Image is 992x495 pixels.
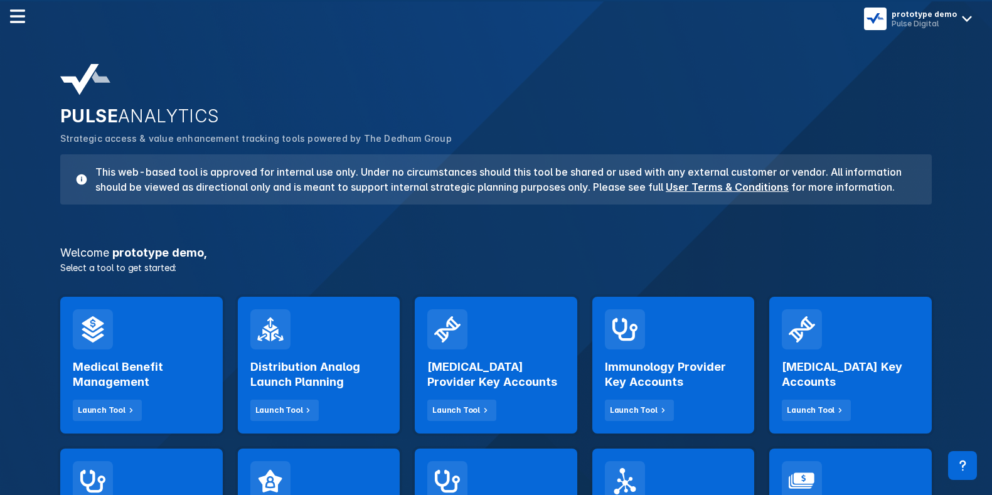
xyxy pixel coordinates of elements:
[60,246,109,259] span: Welcome
[118,105,220,127] span: ANALYTICS
[60,105,932,127] h2: PULSE
[53,261,939,274] p: Select a tool to get started:
[892,19,957,28] div: Pulse Digital
[427,400,496,421] button: Launch Tool
[60,297,223,434] a: Medical Benefit ManagementLaunch Tool
[782,400,851,421] button: Launch Tool
[605,400,674,421] button: Launch Tool
[10,9,25,24] img: menu--horizontal.svg
[238,297,400,434] a: Distribution Analog Launch PlanningLaunch Tool
[53,247,939,258] h3: prototype demo ,
[782,359,919,390] h2: [MEDICAL_DATA] Key Accounts
[948,451,977,480] div: Contact Support
[78,405,125,416] div: Launch Tool
[787,405,835,416] div: Launch Tool
[666,181,789,193] a: User Terms & Conditions
[892,9,957,19] div: prototype demo
[255,405,303,416] div: Launch Tool
[867,10,884,28] img: menu button
[427,359,565,390] h2: [MEDICAL_DATA] Provider Key Accounts
[88,164,917,194] h3: This web-based tool is approved for internal use only. Under no circumstances should this tool be...
[250,359,388,390] h2: Distribution Analog Launch Planning
[610,405,658,416] div: Launch Tool
[60,64,110,95] img: pulse-analytics-logo
[415,297,577,434] a: [MEDICAL_DATA] Provider Key AccountsLaunch Tool
[769,297,932,434] a: [MEDICAL_DATA] Key AccountsLaunch Tool
[605,359,742,390] h2: Immunology Provider Key Accounts
[432,405,480,416] div: Launch Tool
[250,400,319,421] button: Launch Tool
[73,400,142,421] button: Launch Tool
[73,359,210,390] h2: Medical Benefit Management
[592,297,755,434] a: Immunology Provider Key AccountsLaunch Tool
[60,132,932,146] p: Strategic access & value enhancement tracking tools powered by The Dedham Group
